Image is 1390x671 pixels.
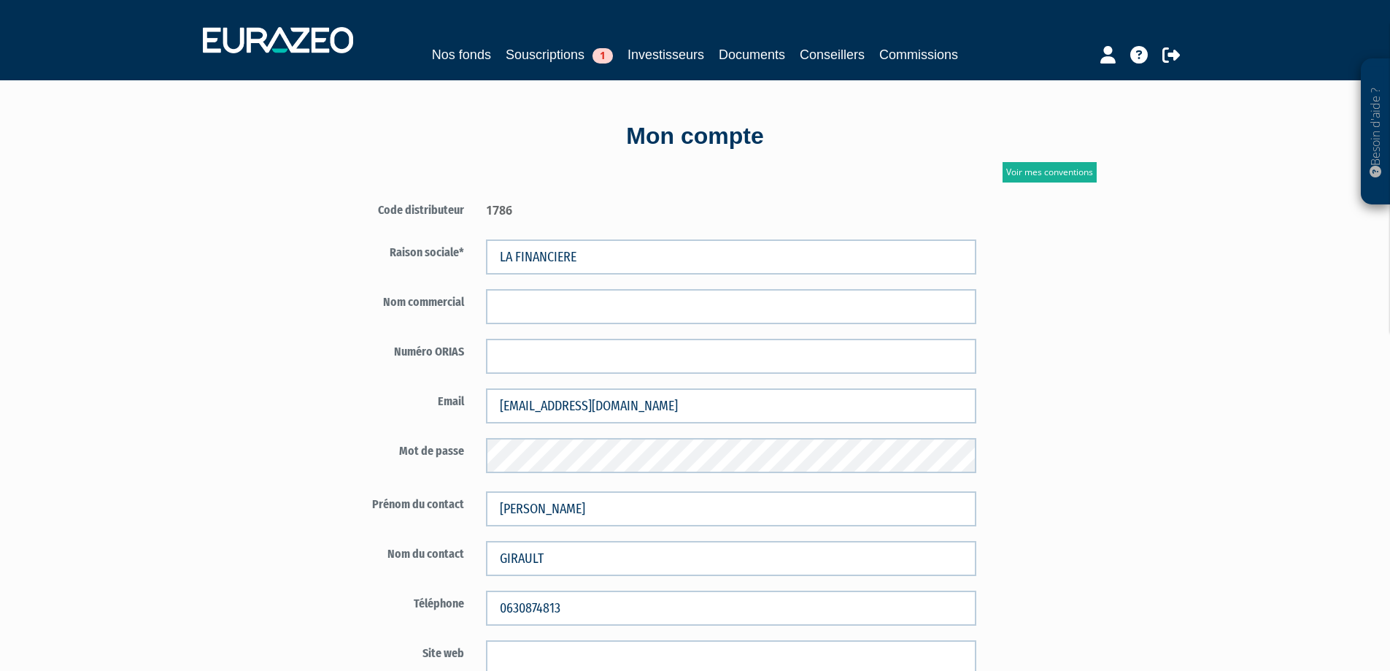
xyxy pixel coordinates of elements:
label: Raison sociale* [305,239,476,261]
p: Besoin d'aide ? [1367,66,1384,198]
img: 1732889491-logotype_eurazeo_blanc_rvb.png [203,27,353,53]
label: Code distributeur [305,197,476,219]
label: Téléphone [305,591,476,613]
label: Email [305,388,476,410]
span: 1 [592,48,613,64]
label: Site web [305,640,476,662]
label: Nom commercial [305,289,476,311]
a: Commissions [879,45,958,65]
a: Documents [719,45,785,65]
label: Prénom du contact [305,491,476,513]
div: Mon compte [279,120,1111,153]
a: Investisseurs [628,45,704,65]
label: Mot de passe [305,438,476,460]
label: Nom du contact [305,541,476,563]
div: 1786 [475,197,987,219]
a: Nos fonds [432,45,491,65]
a: Conseillers [800,45,865,65]
a: Voir mes conventions [1003,162,1097,183]
a: Souscriptions1 [506,45,613,65]
label: Numéro ORIAS [305,339,476,361]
